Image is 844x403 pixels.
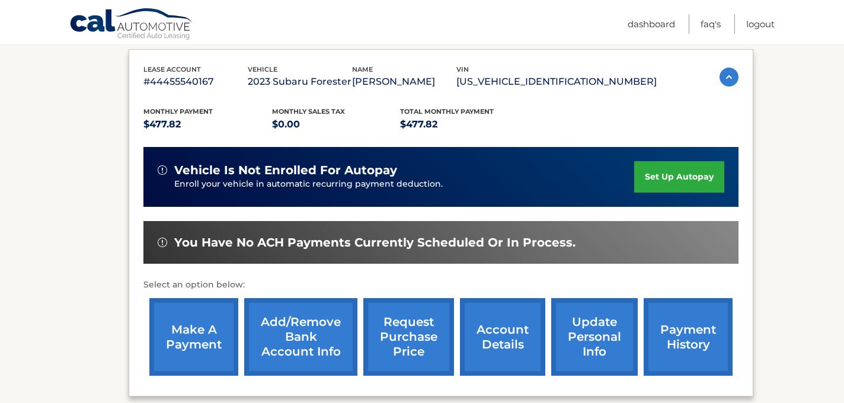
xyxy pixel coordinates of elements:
[400,107,494,116] span: Total Monthly Payment
[248,65,277,73] span: vehicle
[701,14,721,34] a: FAQ's
[628,14,675,34] a: Dashboard
[143,278,738,292] p: Select an option below:
[143,107,213,116] span: Monthly Payment
[143,116,272,133] p: $477.82
[272,107,345,116] span: Monthly sales Tax
[456,65,469,73] span: vin
[174,178,634,191] p: Enroll your vehicle in automatic recurring payment deduction.
[644,298,733,376] a: payment history
[634,161,724,193] a: set up autopay
[248,73,352,90] p: 2023 Subaru Forester
[143,73,248,90] p: #44455540167
[143,65,201,73] span: lease account
[460,298,545,376] a: account details
[158,165,167,175] img: alert-white.svg
[363,298,454,376] a: request purchase price
[149,298,238,376] a: make a payment
[352,73,456,90] p: [PERSON_NAME]
[720,68,738,87] img: accordion-active.svg
[551,298,638,376] a: update personal info
[158,238,167,247] img: alert-white.svg
[352,65,373,73] span: name
[746,14,775,34] a: Logout
[400,116,529,133] p: $477.82
[272,116,401,133] p: $0.00
[174,235,576,250] span: You have no ACH payments currently scheduled or in process.
[244,298,357,376] a: Add/Remove bank account info
[456,73,657,90] p: [US_VEHICLE_IDENTIFICATION_NUMBER]
[69,8,194,42] a: Cal Automotive
[174,163,397,178] span: vehicle is not enrolled for autopay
